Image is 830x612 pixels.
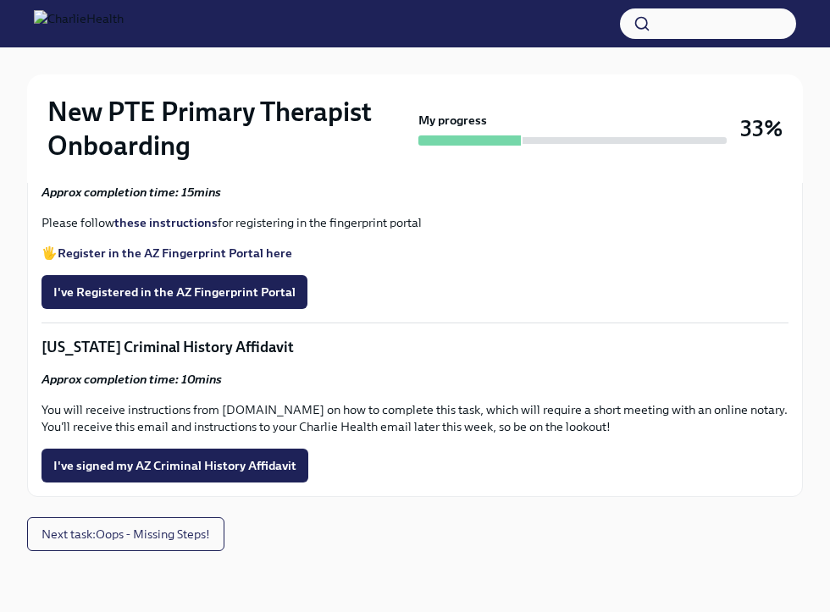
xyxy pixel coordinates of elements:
p: 🖐️ [41,245,788,262]
strong: My progress [418,112,487,129]
strong: Approx completion time: 10mins [41,372,222,387]
a: Register in the AZ Fingerprint Portal here [58,245,292,261]
img: CharlieHealth [34,10,124,37]
p: You will receive instructions from [DOMAIN_NAME] on how to complete this task, which will require... [41,401,788,435]
a: these instructions [114,215,218,230]
span: I've signed my AZ Criminal History Affidavit [53,457,296,474]
h3: 33% [740,113,783,144]
h2: New PTE Primary Therapist Onboarding [47,95,412,163]
strong: Approx completion time: 15mins [41,185,221,200]
button: I've Registered in the AZ Fingerprint Portal [41,275,307,309]
p: Please follow for registering in the fingerprint portal [41,214,788,231]
span: Next task : Oops - Missing Steps! [41,526,210,543]
span: I've Registered in the AZ Fingerprint Portal [53,284,296,300]
p: [US_STATE] Criminal History Affidavit [41,337,788,357]
button: Next task:Oops - Missing Steps! [27,517,224,551]
button: I've signed my AZ Criminal History Affidavit [41,449,308,482]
